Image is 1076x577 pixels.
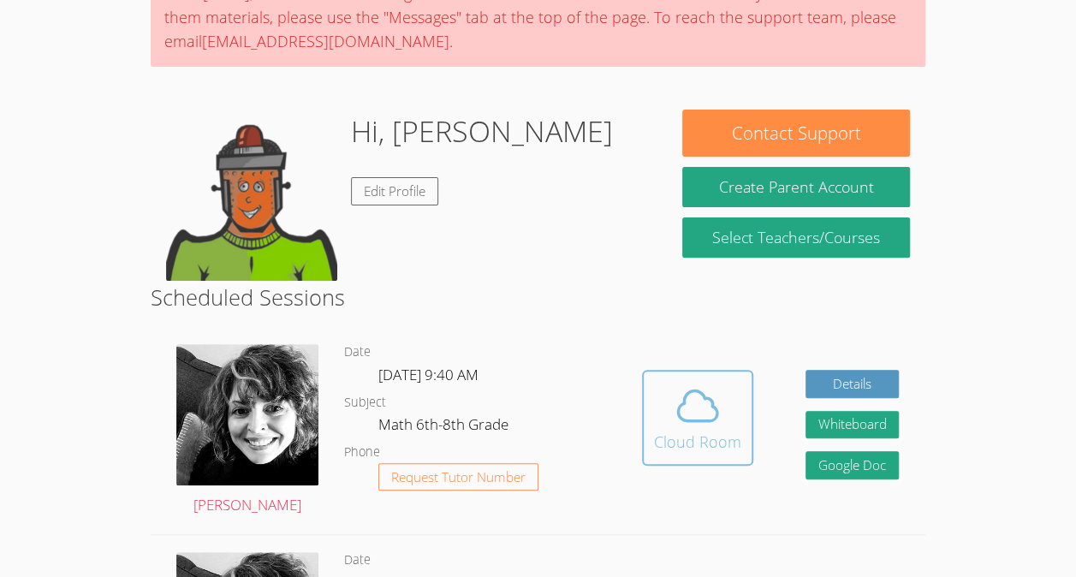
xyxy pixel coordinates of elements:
[806,411,900,439] button: Whiteboard
[806,370,900,398] a: Details
[176,344,318,485] img: avatar.png
[151,281,925,313] h2: Scheduled Sessions
[344,392,386,413] dt: Subject
[654,430,741,454] div: Cloud Room
[378,413,512,442] dd: Math 6th-8th Grade
[351,177,438,205] a: Edit Profile
[344,442,380,463] dt: Phone
[806,451,900,479] a: Google Doc
[351,110,613,153] h1: Hi, [PERSON_NAME]
[378,463,538,491] button: Request Tutor Number
[344,550,371,571] dt: Date
[682,167,909,207] button: Create Parent Account
[166,110,337,281] img: default.png
[344,342,371,363] dt: Date
[378,365,479,384] span: [DATE] 9:40 AM
[176,344,318,518] a: [PERSON_NAME]
[682,110,909,157] button: Contact Support
[682,217,909,258] a: Select Teachers/Courses
[391,471,526,484] span: Request Tutor Number
[642,370,753,466] button: Cloud Room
